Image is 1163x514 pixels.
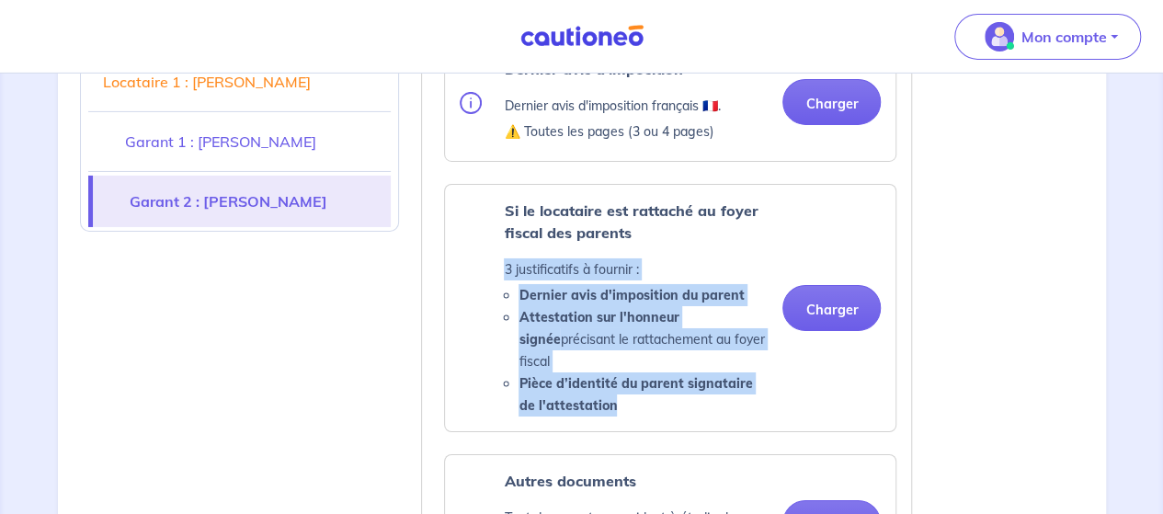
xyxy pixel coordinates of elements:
[93,176,392,227] a: Garant 2 : [PERSON_NAME]
[88,56,392,108] a: Locataire 1 : [PERSON_NAME]
[782,285,881,331] button: Charger
[1021,26,1107,48] p: Mon compte
[519,309,678,348] strong: Attestation sur l'honneur signée
[444,42,896,162] div: categoryName: tax-assessment, userCategory: entrepreneur
[504,258,768,280] p: 3 justificatifs à fournir :
[519,287,744,303] strong: Dernier avis d'imposition du parent
[88,116,392,167] a: Garant 1 : [PERSON_NAME]
[444,184,896,432] div: categoryName: parental-tax-assessment, userCategory: entrepreneur
[519,375,752,414] strong: Pièce d’identité du parent signataire de l'attestation
[460,92,482,114] img: info.svg
[504,120,720,143] p: ⚠️ Toutes les pages (3 ou 4 pages)
[513,25,651,48] img: Cautioneo
[985,22,1014,51] img: illu_account_valid_menu.svg
[954,14,1141,60] button: illu_account_valid_menu.svgMon compte
[504,472,635,490] strong: Autres documents
[519,306,768,372] li: précisant le rattachement au foyer fiscal
[504,95,720,117] p: Dernier avis d'imposition français 🇫🇷.
[782,79,881,125] button: Charger
[504,201,758,242] strong: Si le locataire est rattaché au foyer fiscal des parents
